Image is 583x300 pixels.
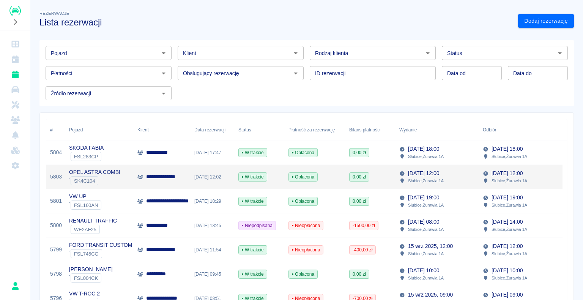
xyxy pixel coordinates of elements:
[239,246,267,253] span: W trakcie
[239,149,267,156] span: W trakcie
[239,271,267,278] span: W trakcie
[71,251,102,257] span: FSL745CG
[350,149,369,156] span: 0,00 zł
[50,148,62,156] a: 5804
[350,271,369,278] span: 0,00 zł
[191,141,235,165] div: [DATE] 17:47
[288,119,335,141] div: Płatność za rezerwację
[191,213,235,238] div: [DATE] 13:45
[9,6,21,16] img: Renthelp
[158,68,169,79] button: Otwórz
[50,270,62,278] a: 5798
[350,222,378,229] span: -1500,00 zł
[191,262,235,286] div: [DATE] 09:45
[492,291,523,299] p: [DATE] 09:00
[289,246,323,253] span: Nieopłacona
[158,88,169,99] button: Otwórz
[238,119,251,141] div: Status
[158,48,169,58] button: Otwórz
[239,174,267,180] span: W trakcie
[408,226,444,233] p: Słubice , Żurawia 1A
[408,145,439,153] p: [DATE] 18:00
[134,119,191,141] div: Klient
[350,246,375,253] span: -400,00 zł
[239,222,276,229] span: Niepodpisana
[492,194,523,202] p: [DATE] 19:00
[408,242,453,250] p: 15 wrz 2025, 12:00
[408,153,444,160] p: Słubice , Żurawia 1A
[492,275,527,281] p: Słubice , Żurawia 1A
[492,242,523,250] p: [DATE] 12:00
[3,158,27,173] a: Ustawienia
[492,202,527,208] p: Słubice , Żurawia 1A
[50,246,62,254] a: 5799
[3,82,27,97] a: Flota
[408,250,444,257] p: Słubice , Żurawia 1A
[137,119,149,141] div: Klient
[442,66,502,80] input: DD.MM.YYYY
[69,193,101,201] p: VW UP
[235,119,285,141] div: Status
[3,143,27,158] a: Widget WWW
[50,221,62,229] a: 5800
[65,119,134,141] div: Pojazd
[39,11,69,16] span: Rezerwacje
[71,154,101,159] span: FSL283CP
[492,218,523,226] p: [DATE] 14:00
[69,144,104,152] p: SKODA FABIA
[46,119,65,141] div: #
[69,168,120,176] p: OPEL ASTRA COMBI
[3,36,27,52] a: Dashboard
[408,267,439,275] p: [DATE] 10:00
[492,169,523,177] p: [DATE] 12:00
[492,250,527,257] p: Słubice , Żurawia 1A
[239,198,267,205] span: W trakcie
[508,66,568,80] input: DD.MM.YYYY
[289,174,317,180] span: Opłacona
[290,68,301,79] button: Otwórz
[69,152,104,161] div: `
[3,97,27,112] a: Serwisy
[3,52,27,67] a: Kalendarz
[408,275,444,281] p: Słubice , Żurawia 1A
[69,201,101,210] div: `
[69,119,83,141] div: Pojazd
[69,265,113,273] p: [PERSON_NAME]
[3,67,27,82] a: Rezerwacje
[492,153,527,160] p: Słubice , Żurawia 1A
[399,119,417,141] div: Wydanie
[422,48,433,58] button: Otwórz
[492,226,527,233] p: Słubice , Żurawia 1A
[483,119,496,141] div: Odbiór
[408,169,439,177] p: [DATE] 12:00
[3,112,27,128] a: Klienci
[408,291,453,299] p: 15 wrz 2025, 09:00
[395,119,479,141] div: Wydanie
[518,14,574,28] a: Dodaj rezerwację
[71,275,101,281] span: FSL004CK
[191,119,235,141] div: Data rezerwacji
[69,273,113,283] div: `
[289,222,323,229] span: Nieopłacona
[408,177,444,184] p: Słubice , Żurawia 1A
[50,197,62,205] a: 5801
[479,119,563,141] div: Odbiór
[350,198,369,205] span: 0,00 zł
[39,17,512,28] h3: Lista rezerwacji
[69,249,132,258] div: `
[350,174,369,180] span: 0,00 zł
[408,218,439,226] p: [DATE] 08:00
[289,198,317,205] span: Opłacona
[191,165,235,189] div: [DATE] 12:02
[492,267,523,275] p: [DATE] 10:00
[7,278,23,294] button: Rafał Płaza
[50,173,62,181] a: 5803
[194,119,225,141] div: Data rezerwacji
[69,225,117,234] div: `
[71,227,99,232] span: WE2AF25
[492,177,527,184] p: Słubice , Żurawia 1A
[408,194,439,202] p: [DATE] 19:00
[50,119,53,141] div: #
[345,119,395,141] div: Bilans płatności
[69,290,100,298] p: VW T-ROC 2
